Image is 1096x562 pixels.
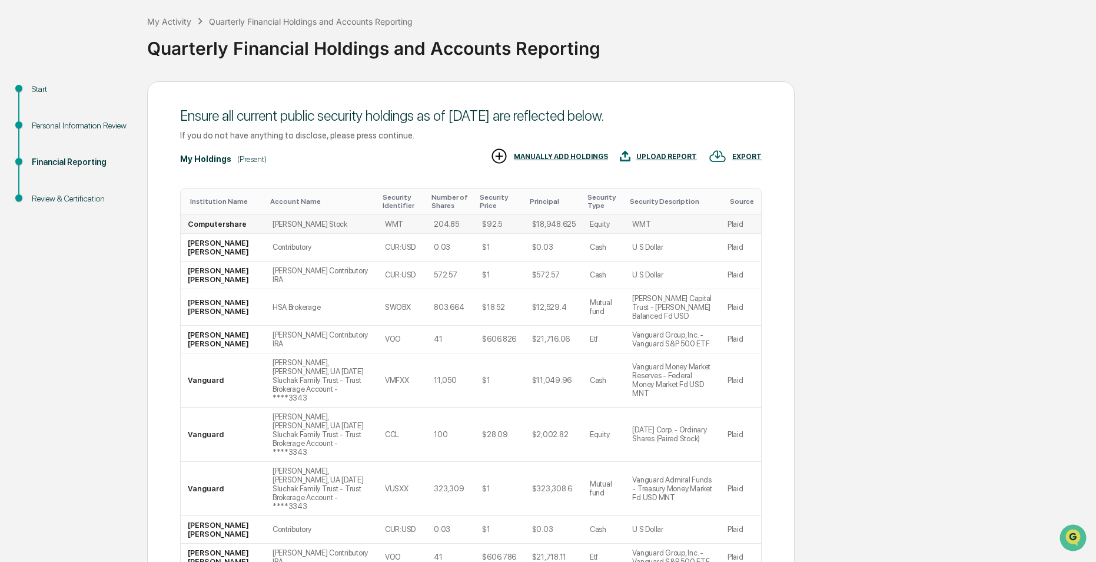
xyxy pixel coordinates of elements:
[209,16,413,27] div: Quarterly Financial Holdings and Accounts Reporting
[475,234,524,262] td: $1
[265,353,378,408] td: [PERSON_NAME], [PERSON_NAME], UA [DATE] Sluchak Family Trust - Trust Brokerage Account - ****3343
[83,199,142,209] a: Powered byPylon
[720,353,761,408] td: Plaid
[530,197,578,206] div: Toggle SortBy
[625,215,720,234] td: WMT
[583,262,626,289] td: Cash
[625,462,720,516] td: Vanguard Admiral Funds - Treasury Money Market Fd USD MNT
[32,156,128,168] div: Financial Reporting
[427,234,475,262] td: 0.03
[85,150,95,159] div: 🗄️
[525,326,583,353] td: $21,716.06
[81,144,151,165] a: 🗄️Attestations
[383,193,422,210] div: Toggle SortBy
[181,234,265,262] td: [PERSON_NAME] [PERSON_NAME]
[378,516,427,544] td: CUR:USD
[475,353,524,408] td: $1
[625,516,720,544] td: U S Dollar
[7,144,81,165] a: 🖐️Preclearance
[475,215,524,234] td: $92.5
[525,462,583,516] td: $323,308.6
[720,326,761,353] td: Plaid
[40,90,193,102] div: Start new chat
[265,462,378,516] td: [PERSON_NAME], [PERSON_NAME], UA [DATE] Sluchak Family Trust - Trust Brokerage Account - ****3343
[625,408,720,462] td: [DATE] Corp. - Ordinary Shares (Paired Stock)
[583,408,626,462] td: Equity
[32,83,128,95] div: Start
[720,262,761,289] td: Plaid
[265,516,378,544] td: Contributory
[490,147,508,165] img: MANUALLY ADD HOLDINGS
[265,289,378,326] td: HSA Brokerage
[583,462,626,516] td: Mutual fund
[237,154,267,164] div: (Present)
[720,408,761,462] td: Plaid
[97,148,146,160] span: Attestations
[475,289,524,326] td: $18.52
[636,153,697,161] div: UPLOAD REPORT
[147,16,191,27] div: My Activity
[265,262,378,289] td: [PERSON_NAME] Contributory IRA
[587,193,621,210] div: Toggle SortBy
[525,353,583,408] td: $11,049.96
[625,326,720,353] td: Vanguard Group, Inc. - Vanguard S&P 500 ETF
[525,234,583,262] td: $0.03
[720,234,761,262] td: Plaid
[625,289,720,326] td: [PERSON_NAME] Capital Trust - [PERSON_NAME] Balanced Fd USD
[625,234,720,262] td: U S Dollar
[32,120,128,132] div: Personal Information Review
[181,462,265,516] td: Vanguard
[180,107,762,124] div: Ensure all current public security holdings as of [DATE] are reflected below.
[378,289,427,326] td: SWOBX
[427,289,475,326] td: 803.664
[475,516,524,544] td: $1
[32,193,128,205] div: Review & Certification
[12,172,21,181] div: 🔎
[180,154,231,164] div: My Holdings
[117,200,142,209] span: Pylon
[583,516,626,544] td: Cash
[265,408,378,462] td: [PERSON_NAME], [PERSON_NAME], UA [DATE] Sluchak Family Trust - Trust Brokerage Account - ****3343
[24,171,74,183] span: Data Lookup
[720,516,761,544] td: Plaid
[583,353,626,408] td: Cash
[200,94,214,108] button: Start new chat
[620,147,630,165] img: UPLOAD REPORT
[12,25,214,44] p: How can we help?
[378,215,427,234] td: WMT
[514,153,608,161] div: MANUALLY ADD HOLDINGS
[730,197,756,206] div: Toggle SortBy
[378,353,427,408] td: VMFXX
[475,462,524,516] td: $1
[7,166,79,187] a: 🔎Data Lookup
[265,215,378,234] td: [PERSON_NAME] Stock
[709,147,726,165] img: EXPORT
[630,197,716,206] div: Toggle SortBy
[427,215,475,234] td: 204.85
[427,353,475,408] td: 11,050
[427,408,475,462] td: 100
[475,408,524,462] td: $28.09
[720,462,761,516] td: Plaid
[625,262,720,289] td: U S Dollar
[181,289,265,326] td: [PERSON_NAME] [PERSON_NAME]
[525,516,583,544] td: $0.03
[147,28,1090,59] div: Quarterly Financial Holdings and Accounts Reporting
[427,262,475,289] td: 572.57
[12,150,21,159] div: 🖐️
[378,462,427,516] td: VUSXX
[475,326,524,353] td: $606.826
[270,197,373,206] div: Toggle SortBy
[181,262,265,289] td: [PERSON_NAME] [PERSON_NAME]
[181,408,265,462] td: Vanguard
[583,234,626,262] td: Cash
[720,289,761,326] td: Plaid
[525,262,583,289] td: $572.57
[265,326,378,353] td: [PERSON_NAME] Contributory IRA
[525,215,583,234] td: $18,948.625
[720,215,761,234] td: Plaid
[190,197,261,206] div: Toggle SortBy
[525,289,583,326] td: $12,529.4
